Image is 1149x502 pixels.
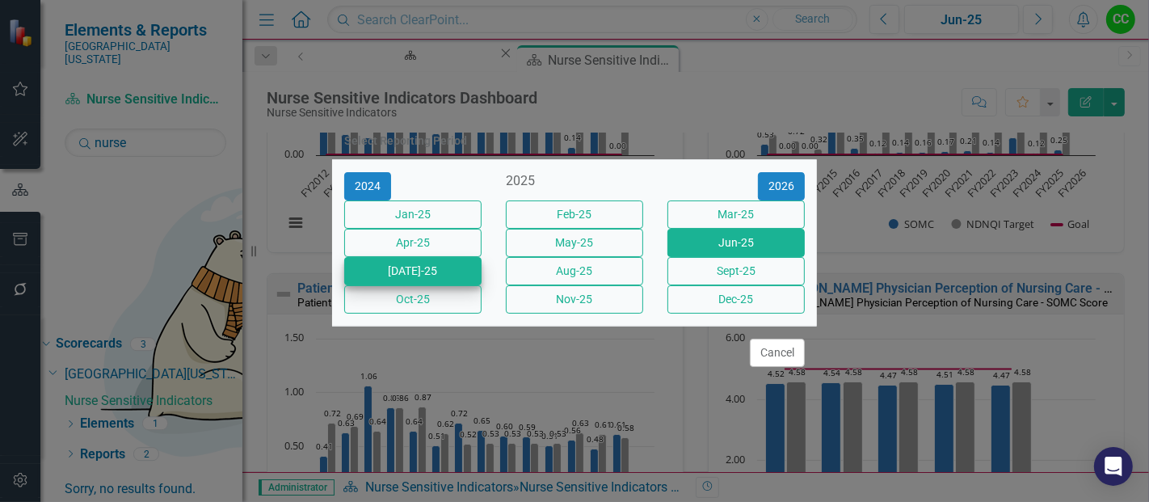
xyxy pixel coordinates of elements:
[344,257,482,285] button: [DATE]-25
[750,339,805,367] button: Cancel
[506,257,643,285] button: Aug-25
[344,229,482,257] button: Apr-25
[667,200,805,229] button: Mar-25
[344,200,482,229] button: Jan-25
[667,285,805,314] button: Dec-25
[506,172,643,191] div: 2025
[344,285,482,314] button: Oct-25
[667,257,805,285] button: Sept-25
[506,229,643,257] button: May-25
[344,172,391,200] button: 2024
[1094,447,1133,486] div: Open Intercom Messenger
[758,172,805,200] button: 2026
[506,200,643,229] button: Feb-25
[344,135,467,147] div: Select Reporting Period
[506,285,643,314] button: Nov-25
[667,229,805,257] button: Jun-25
